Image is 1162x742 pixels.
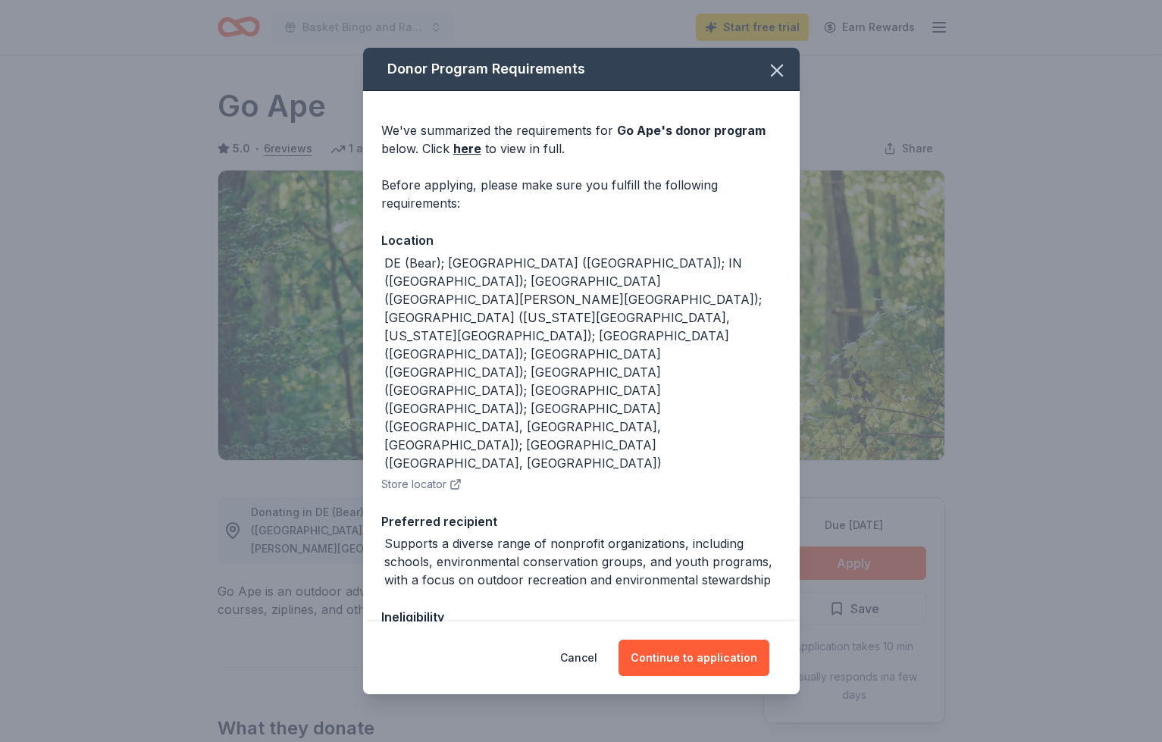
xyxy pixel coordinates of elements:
[363,48,800,91] div: Donor Program Requirements
[381,230,781,250] div: Location
[619,640,769,676] button: Continue to application
[381,607,781,627] div: Ineligibility
[453,139,481,158] a: here
[560,640,597,676] button: Cancel
[381,121,781,158] div: We've summarized the requirements for below. Click to view in full.
[381,512,781,531] div: Preferred recipient
[381,176,781,212] div: Before applying, please make sure you fulfill the following requirements:
[384,254,781,472] div: DE (Bear); [GEOGRAPHIC_DATA] ([GEOGRAPHIC_DATA]); IN ([GEOGRAPHIC_DATA]); [GEOGRAPHIC_DATA] ([GEO...
[381,475,462,493] button: Store locator
[384,534,781,589] div: Supports a diverse range of nonprofit organizations, including schools, environmental conservatio...
[617,123,766,138] span: Go Ape 's donor program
